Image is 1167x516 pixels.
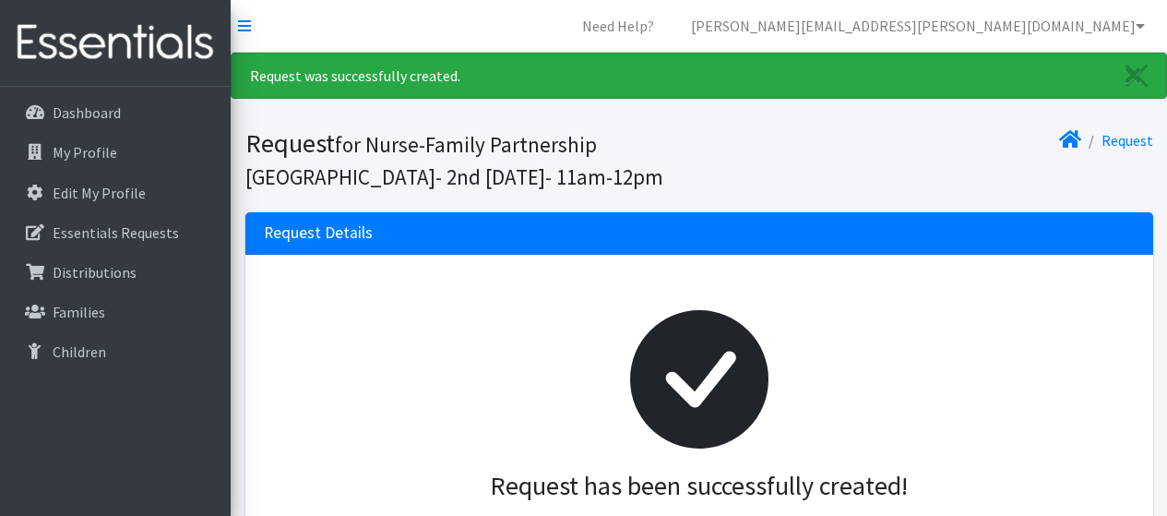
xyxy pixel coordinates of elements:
[231,53,1167,99] div: Request was successfully created.
[53,103,121,122] p: Dashboard
[7,294,223,330] a: Families
[1107,54,1166,98] a: Close
[245,127,693,191] h1: Request
[7,134,223,171] a: My Profile
[53,342,106,361] p: Children
[53,263,137,282] p: Distributions
[264,223,373,243] h3: Request Details
[7,174,223,211] a: Edit My Profile
[567,7,669,44] a: Need Help?
[7,254,223,291] a: Distributions
[53,223,179,242] p: Essentials Requests
[7,94,223,131] a: Dashboard
[245,131,663,190] small: for Nurse-Family Partnership [GEOGRAPHIC_DATA]- 2nd [DATE]- 11am-12pm
[279,471,1120,502] h3: Request has been successfully created!
[7,333,223,370] a: Children
[7,12,223,74] img: HumanEssentials
[53,143,117,162] p: My Profile
[7,214,223,251] a: Essentials Requests
[53,303,105,321] p: Families
[676,7,1160,44] a: [PERSON_NAME][EMAIL_ADDRESS][PERSON_NAME][DOMAIN_NAME]
[1102,131,1153,150] a: Request
[53,184,146,202] p: Edit My Profile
